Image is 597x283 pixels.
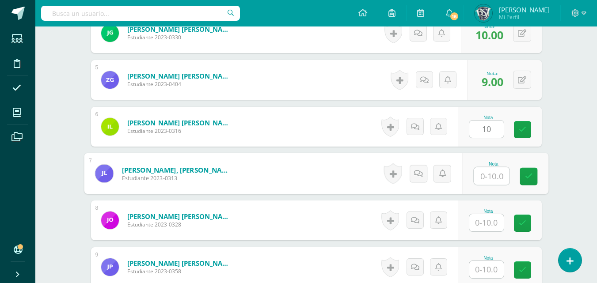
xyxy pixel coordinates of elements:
[475,27,503,42] span: 10.00
[469,256,508,260] div: Nota
[127,212,233,221] a: [PERSON_NAME] [PERSON_NAME]
[95,164,113,182] img: 7e8e154f6f80edb5f8390ceb9ee4031c.png
[122,165,231,174] a: [PERSON_NAME], [PERSON_NAME]
[482,74,503,89] span: 9.00
[101,118,119,136] img: e777a03d6c53b7af800ef628820c84f0.png
[127,268,233,275] span: Estudiante 2023-0358
[127,221,233,228] span: Estudiante 2023-0328
[127,259,233,268] a: [PERSON_NAME] [PERSON_NAME]
[469,214,504,231] input: 0-10.0
[101,71,119,89] img: a5ec04a16505fb25ec926df55f61cb19.png
[101,211,119,229] img: 061cea27061ac41fc80eab35261d93e7.png
[41,6,240,21] input: Busca un usuario...
[499,13,550,21] span: Mi Perfil
[499,5,550,14] span: [PERSON_NAME]
[449,11,459,21] span: 16
[127,80,233,88] span: Estudiante 2023-0404
[127,25,233,34] a: [PERSON_NAME] [PERSON_NAME]
[475,23,503,30] div: Nota:
[469,261,504,278] input: 0-10.0
[127,34,233,41] span: Estudiante 2023-0330
[475,4,492,22] img: 92f9e14468566f89e5818136acd33899.png
[473,162,513,166] div: Nota
[474,167,509,185] input: 0-10.0
[127,72,233,80] a: [PERSON_NAME] [PERSON_NAME]
[127,118,233,127] a: [PERSON_NAME] [PERSON_NAME]
[122,174,231,182] span: Estudiante 2023-0313
[469,121,504,138] input: 0-10.0
[101,24,119,42] img: 29fda47201697967619d83cbe336ce97.png
[469,209,508,214] div: Nota
[469,115,508,120] div: Nota
[127,127,233,135] span: Estudiante 2023-0316
[482,70,503,76] div: Nota:
[101,258,119,276] img: 6996fa77f385d7c563b44ef1dba8aa09.png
